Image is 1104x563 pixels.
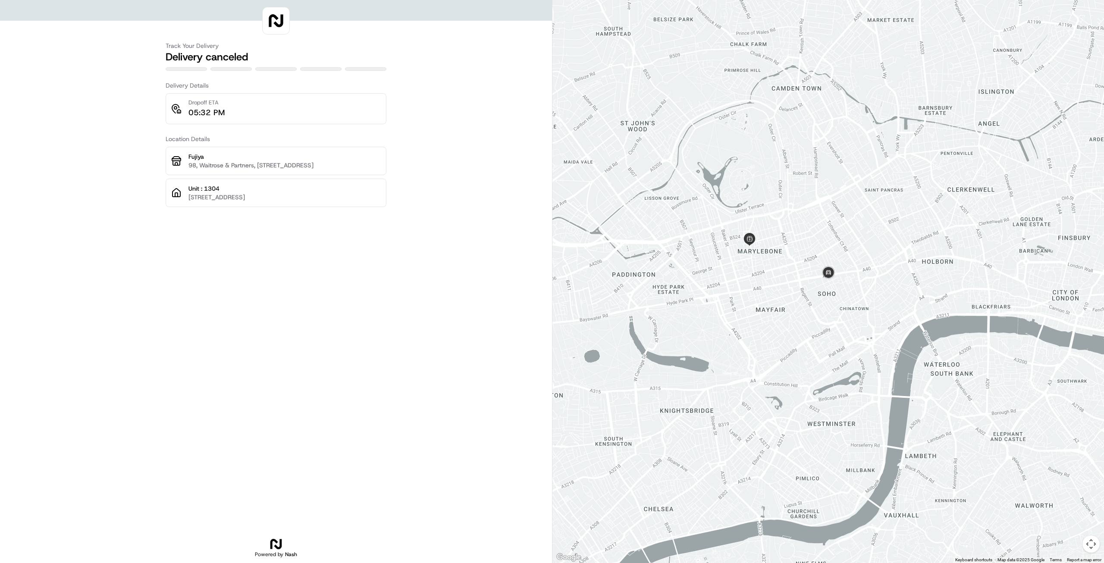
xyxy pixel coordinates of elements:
[166,50,386,64] h2: Delivery canceled
[955,557,992,563] button: Keyboard shortcuts
[188,193,381,201] p: [STREET_ADDRESS]
[188,107,225,119] p: 05:32 PM
[555,552,583,563] a: Open this area in Google Maps (opens a new window)
[188,152,381,161] p: Fujiya
[166,81,386,90] h3: Delivery Details
[166,41,386,50] h3: Track Your Delivery
[166,135,386,143] h3: Location Details
[188,161,381,170] p: 98, Waitrose & Partners, [STREET_ADDRESS]
[1067,557,1101,562] a: Report a map error
[555,552,583,563] img: Google
[255,551,297,558] h2: Powered by
[1050,557,1062,562] a: Terms (opens in new tab)
[997,557,1044,562] span: Map data ©2025 Google
[188,99,225,107] p: Dropoff ETA
[188,184,381,193] p: Unit : 1304
[285,551,297,558] span: Nash
[1082,535,1100,553] button: Map camera controls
